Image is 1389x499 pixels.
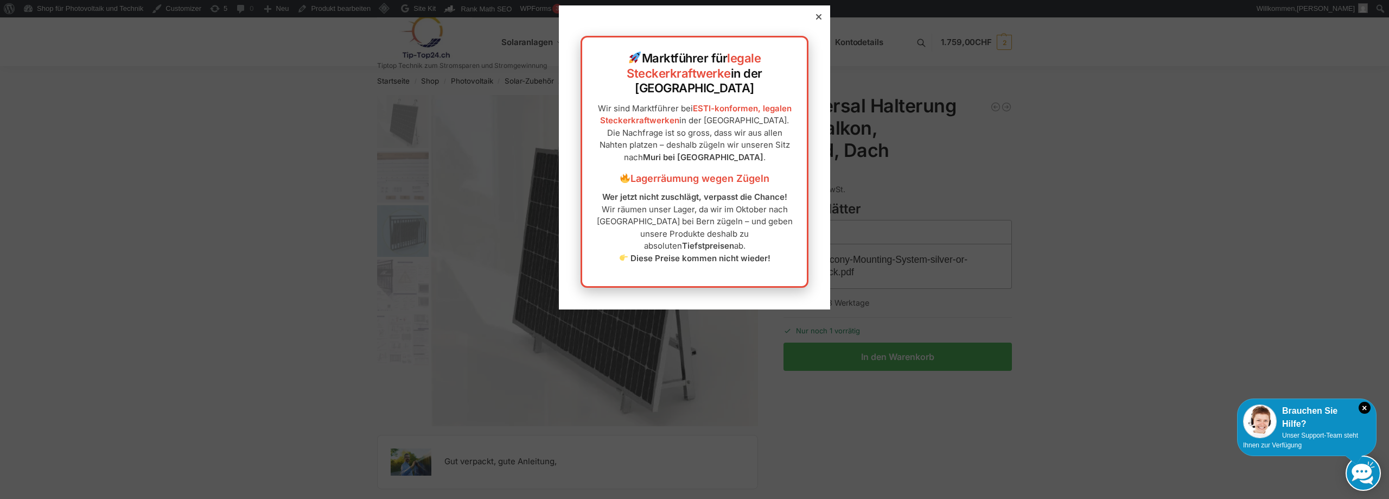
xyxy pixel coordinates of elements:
[593,51,796,96] h2: Marktführer für in der [GEOGRAPHIC_DATA]
[627,51,761,80] a: legale Steckerkraftwerke
[593,103,796,164] p: Wir sind Marktführer bei in der [GEOGRAPHIC_DATA]. Die Nachfrage ist so gross, dass wir aus allen...
[593,191,796,264] p: Wir räumen unser Lager, da wir im Oktober nach [GEOGRAPHIC_DATA] bei Bern zügeln – und geben unse...
[643,152,763,162] strong: Muri bei [GEOGRAPHIC_DATA]
[630,253,770,263] strong: Diese Preise kommen nicht wieder!
[1243,432,1358,449] span: Unser Support-Team steht Ihnen zur Verfügung
[620,173,630,183] img: 🔥
[1243,405,1371,431] div: Brauchen Sie Hilfe?
[1243,405,1277,438] img: Customer service
[600,103,792,126] a: ESTI-konformen, legalen Steckerkraftwerken
[629,52,641,64] img: 🚀
[602,192,787,202] strong: Wer jetzt nicht zuschlägt, verpasst die Chance!
[1359,402,1371,414] i: Schließen
[682,241,734,251] strong: Tiefstpreisen
[593,172,796,186] h3: Lagerräumung wegen Zügeln
[620,254,628,262] img: 👉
